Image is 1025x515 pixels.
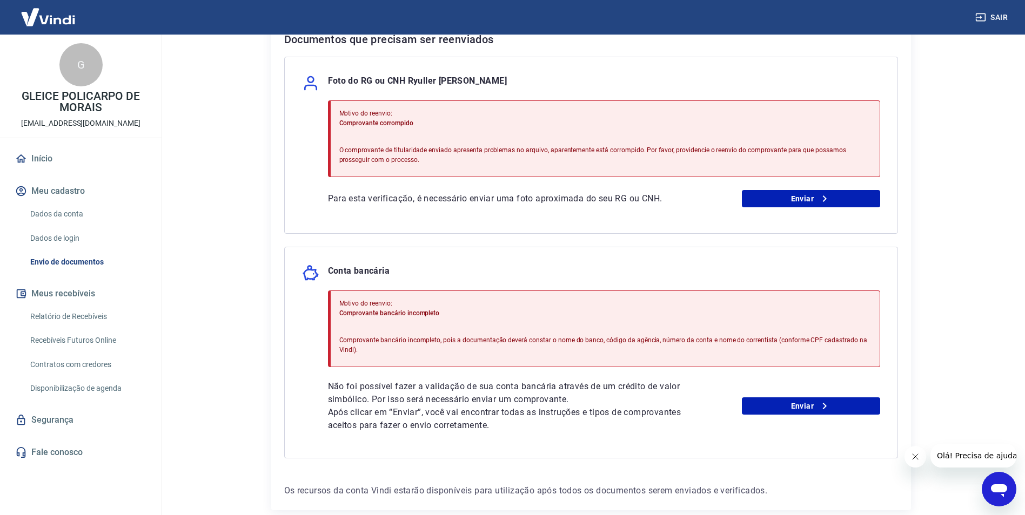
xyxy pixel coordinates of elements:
p: GLEICE POLICARPO DE MORAIS [9,91,153,113]
p: Comprovante bancário incompleto, pois a documentação deverá constar o nome do banco, código da ag... [339,335,871,355]
a: Enviar [742,397,880,415]
iframe: Fechar mensagem [905,446,926,467]
p: Foto do RG ou CNH Ryuller [PERSON_NAME] [328,74,507,92]
button: Sair [973,8,1012,28]
p: Após clicar em “Enviar”, você vai encontrar todas as instruções e tipos de comprovantes aceitos p... [328,406,687,432]
img: Vindi [13,1,83,33]
a: Relatório de Recebíveis [26,306,149,328]
span: Comprovante bancário incompleto [339,309,440,317]
a: Contratos com credores [26,354,149,376]
p: Motivo do reenvio: [339,109,871,118]
p: Conta bancária [328,265,390,282]
p: [EMAIL_ADDRESS][DOMAIN_NAME] [21,118,140,129]
a: Recebíveis Futuros Online [26,329,149,351]
a: Disponibilização de agenda [26,377,149,399]
button: Meus recebíveis [13,282,149,306]
button: Meu cadastro [13,179,149,203]
a: Fale conosco [13,441,149,464]
iframe: Botão para abrir a janela de mensagens [982,472,1016,506]
a: Enviar [742,190,880,207]
p: Motivo do reenvio: [339,299,871,308]
a: Segurança [13,408,149,432]
img: money_pork.0c50a358b6dafb15dddc3eea48f23780.svg [302,265,319,282]
a: Dados de login [26,227,149,249]
p: Os recursos da conta Vindi estarão disponíveis para utilização após todos os documentos serem env... [284,484,898,497]
a: Dados da conta [26,203,149,225]
span: Olá! Precisa de ajuda? [6,8,91,16]
p: Para esta verificação, é necessário enviar uma foto aproximada do seu RG ou CNH. [328,192,687,205]
iframe: Mensagem da empresa [930,444,1016,467]
a: Envio de documentos [26,251,149,273]
h6: Documentos que precisam ser reenviados [284,31,898,48]
a: Início [13,147,149,171]
span: Comprovante corrompido [339,119,413,127]
p: O comprovante de titularidade enviado apresenta problemas no arquivo, aparentemente está corrompi... [339,145,871,165]
div: G [59,43,103,86]
p: Não foi possível fazer a validação de sua conta bancária através de um crédito de valor simbólico... [328,380,687,406]
img: user.af206f65c40a7206969b71a29f56cfb7.svg [302,74,319,92]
